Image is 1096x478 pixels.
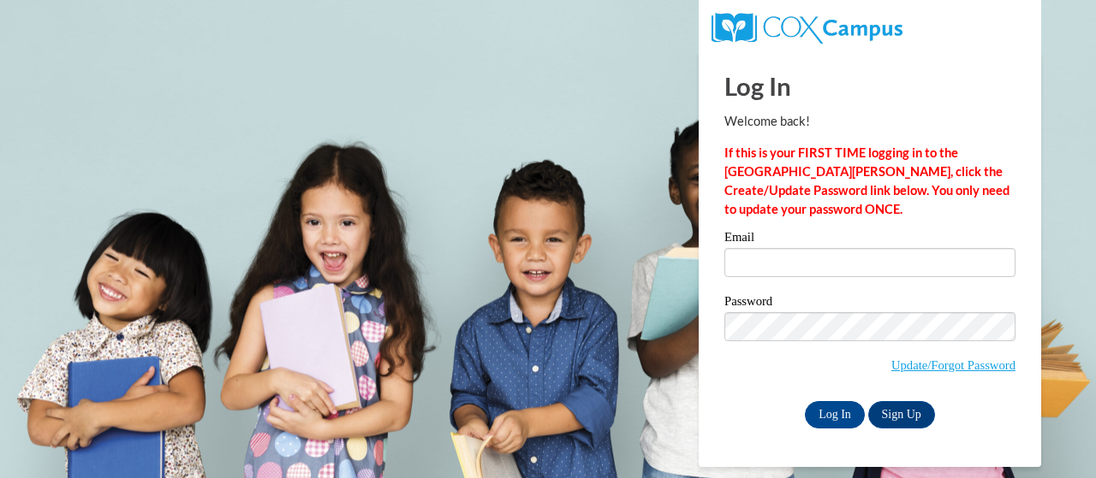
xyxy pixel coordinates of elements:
[724,295,1016,312] label: Password
[712,20,902,34] a: COX Campus
[724,231,1016,248] label: Email
[724,68,1016,103] h1: Log In
[891,358,1016,372] a: Update/Forgot Password
[724,145,1010,216] strong: If this is your FIRST TIME logging in to the [GEOGRAPHIC_DATA][PERSON_NAME], click the Create/Upd...
[868,401,935,428] a: Sign Up
[724,112,1016,131] p: Welcome back!
[805,401,865,428] input: Log In
[712,13,902,44] img: COX Campus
